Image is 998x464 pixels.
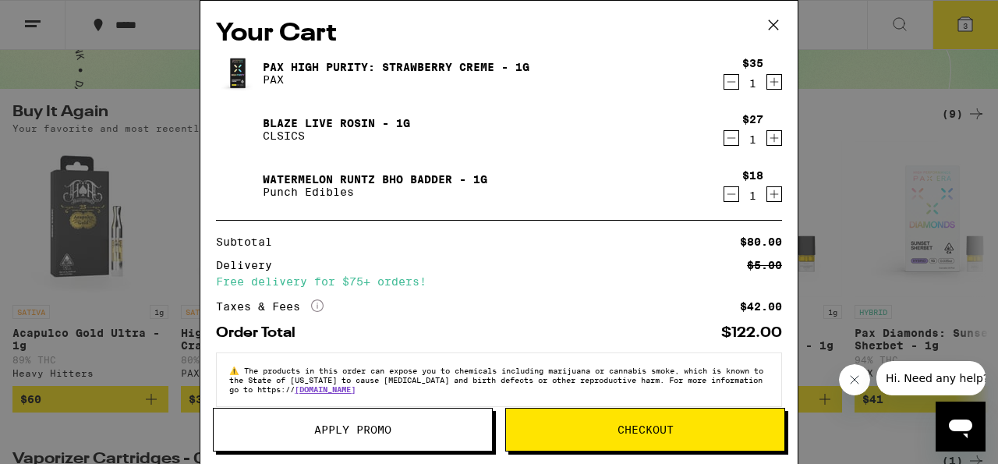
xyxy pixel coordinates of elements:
[742,77,763,90] div: 1
[216,51,260,95] img: Pax High Purity: Strawberry Creme - 1g
[216,326,306,340] div: Order Total
[216,164,260,207] img: Watermelon Runtz BHO Badder - 1g
[724,186,739,202] button: Decrement
[216,236,283,247] div: Subtotal
[618,424,674,435] span: Checkout
[216,260,283,271] div: Delivery
[742,189,763,202] div: 1
[263,73,529,86] p: PAX
[263,117,410,129] a: Blaze Live Rosin - 1g
[263,129,410,142] p: CLSICS
[295,384,356,394] a: [DOMAIN_NAME]
[742,57,763,69] div: $35
[876,361,986,395] iframe: Message from company
[742,133,763,146] div: 1
[9,11,112,23] span: Hi. Need any help?
[742,169,763,182] div: $18
[216,16,782,51] h2: Your Cart
[216,299,324,313] div: Taxes & Fees
[229,366,763,394] span: The products in this order can expose you to chemicals including marijuana or cannabis smoke, whi...
[263,173,487,186] a: Watermelon Runtz BHO Badder - 1g
[740,236,782,247] div: $80.00
[229,366,244,375] span: ⚠️
[263,61,529,73] a: Pax High Purity: Strawberry Creme - 1g
[839,364,870,395] iframe: Close message
[724,130,739,146] button: Decrement
[216,276,782,287] div: Free delivery for $75+ orders!
[505,408,785,452] button: Checkout
[766,186,782,202] button: Increment
[216,108,260,151] img: Blaze Live Rosin - 1g
[314,424,391,435] span: Apply Promo
[721,326,782,340] div: $122.00
[263,186,487,198] p: Punch Edibles
[936,402,986,452] iframe: Button to launch messaging window
[213,408,493,452] button: Apply Promo
[766,74,782,90] button: Increment
[740,301,782,312] div: $42.00
[742,113,763,126] div: $27
[724,74,739,90] button: Decrement
[747,260,782,271] div: $5.00
[766,130,782,146] button: Increment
